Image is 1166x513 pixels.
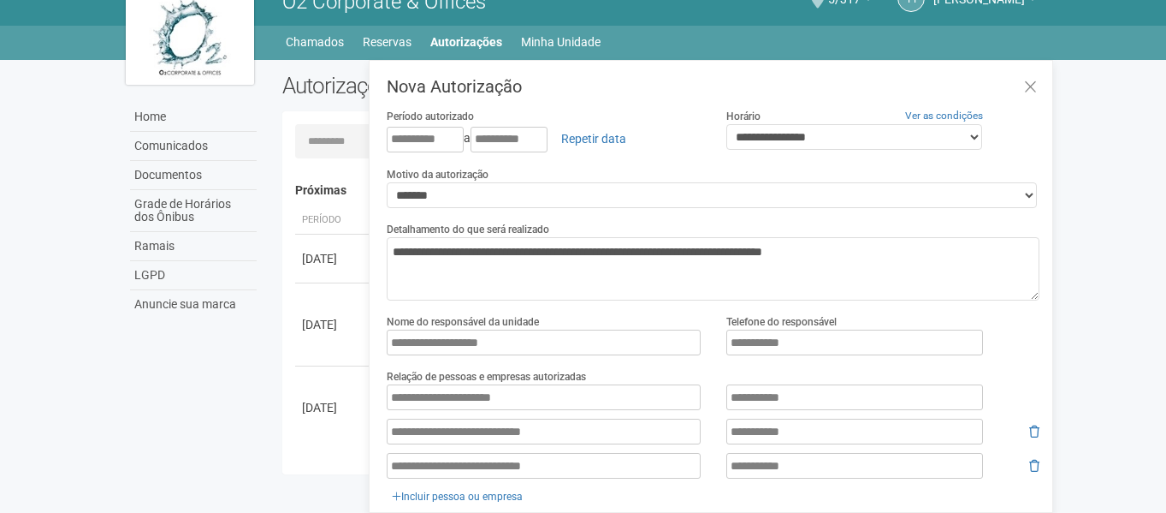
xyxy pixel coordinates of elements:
label: Período autorizado [387,109,474,124]
label: Detalhamento do que será realizado [387,222,549,237]
div: [DATE] [302,399,365,416]
i: Remover [1029,460,1039,472]
a: Grade de Horários dos Ônibus [130,190,257,232]
div: a [387,124,701,153]
a: Autorizações [430,30,502,54]
a: LGPD [130,261,257,290]
label: Telefone do responsável [726,314,837,330]
div: [DATE] [302,316,365,333]
label: Nome do responsável da unidade [387,314,539,330]
a: Anuncie sua marca [130,290,257,319]
div: [DATE] [302,250,365,267]
a: Repetir data [550,124,637,153]
i: Remover [1029,426,1039,438]
a: Minha Unidade [521,30,601,54]
a: Ramais [130,232,257,261]
h3: Nova Autorização [387,78,1039,95]
a: Ver as condições [905,110,983,122]
a: Chamados [286,30,344,54]
h2: Autorizações [282,73,648,98]
th: Período [295,206,372,235]
h4: Próximas [295,184,1028,197]
a: Documentos [130,161,257,190]
label: Horário [726,109,761,124]
label: Relação de pessoas e empresas autorizadas [387,369,586,385]
label: Motivo da autorização [387,167,488,182]
a: Home [130,103,257,132]
a: Comunicados [130,132,257,161]
a: Incluir pessoa ou empresa [387,487,528,506]
a: Reservas [363,30,411,54]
